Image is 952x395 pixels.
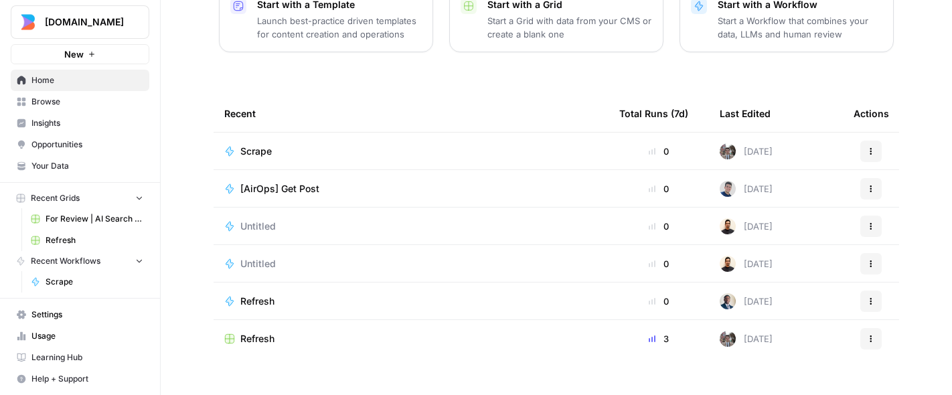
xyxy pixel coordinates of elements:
[31,139,143,151] span: Opportunities
[257,14,422,41] p: Launch best-practice driven templates for content creation and operations
[25,271,149,293] a: Scrape
[619,220,698,233] div: 0
[240,332,274,345] span: Refresh
[224,332,598,345] a: Refresh
[619,295,698,308] div: 0
[224,95,598,132] div: Recent
[11,112,149,134] a: Insights
[619,257,698,270] div: 0
[487,14,652,41] p: Start a Grid with data from your CMS or create a blank one
[11,5,149,39] button: Workspace: Builder.io
[11,251,149,271] button: Recent Workflows
[718,14,882,41] p: Start a Workflow that combines your data, LLMs and human review
[619,182,698,195] div: 0
[11,347,149,368] a: Learning Hub
[720,218,773,234] div: [DATE]
[854,95,889,132] div: Actions
[720,218,736,234] img: m8gsnsc261mdekkuhtbwwobe3upx
[11,134,149,155] a: Opportunities
[224,295,598,308] a: Refresh
[11,368,149,390] button: Help + Support
[11,325,149,347] a: Usage
[720,181,736,197] img: oskm0cmuhabjb8ex6014qupaj5sj
[720,293,773,309] div: [DATE]
[619,145,698,158] div: 0
[45,15,126,29] span: [DOMAIN_NAME]
[31,74,143,86] span: Home
[720,143,773,159] div: [DATE]
[31,160,143,172] span: Your Data
[11,44,149,64] button: New
[240,257,276,270] span: Untitled
[31,351,143,364] span: Learning Hub
[31,309,143,321] span: Settings
[619,332,698,345] div: 3
[25,208,149,230] a: For Review | AI Search Questions - Hybrid Brand Kit
[11,188,149,208] button: Recent Grids
[240,295,274,308] span: Refresh
[240,145,272,158] span: Scrape
[720,95,771,132] div: Last Edited
[11,70,149,91] a: Home
[11,91,149,112] a: Browse
[64,48,84,61] span: New
[720,331,773,347] div: [DATE]
[240,182,319,195] span: [AirOps] Get Post
[720,331,736,347] img: a2mlt6f1nb2jhzcjxsuraj5rj4vi
[720,256,736,272] img: m8gsnsc261mdekkuhtbwwobe3upx
[31,373,143,385] span: Help + Support
[11,304,149,325] a: Settings
[720,143,736,159] img: a2mlt6f1nb2jhzcjxsuraj5rj4vi
[224,145,598,158] a: Scrape
[224,182,598,195] a: [AirOps] Get Post
[720,256,773,272] div: [DATE]
[619,95,688,132] div: Total Runs (7d)
[31,330,143,342] span: Usage
[25,230,149,251] a: Refresh
[224,220,598,233] a: Untitled
[11,155,149,177] a: Your Data
[240,220,276,233] span: Untitled
[31,255,100,267] span: Recent Workflows
[31,192,80,204] span: Recent Grids
[46,276,143,288] span: Scrape
[31,96,143,108] span: Browse
[720,293,736,309] img: d4xn7b2c6t1hyzf2i96ov4f2e6bp
[15,10,39,34] img: Builder.io Logo
[720,181,773,197] div: [DATE]
[224,257,598,270] a: Untitled
[46,234,143,246] span: Refresh
[31,117,143,129] span: Insights
[46,213,143,225] span: For Review | AI Search Questions - Hybrid Brand Kit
